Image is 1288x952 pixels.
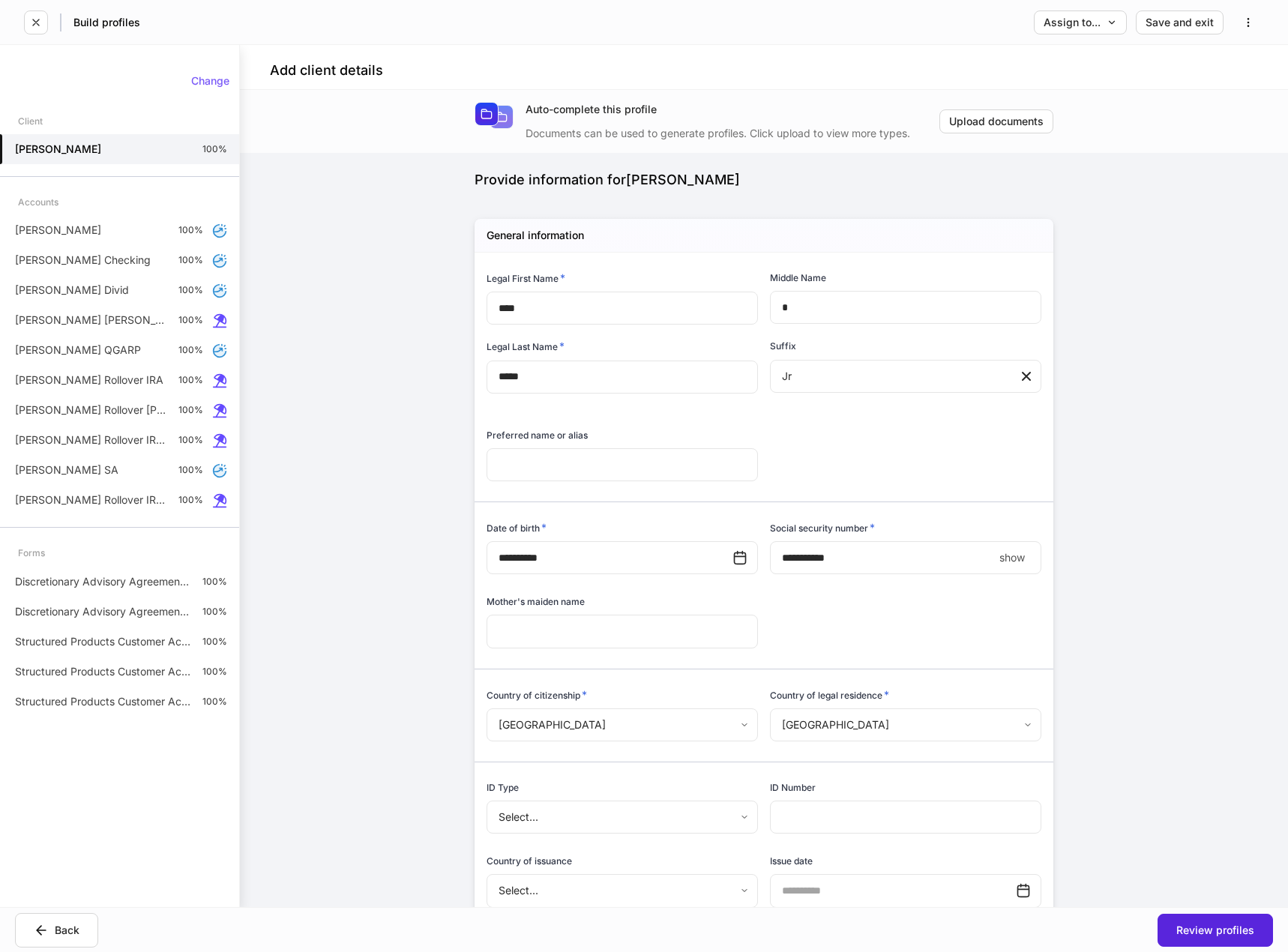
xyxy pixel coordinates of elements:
p: 100% [202,666,227,678]
p: 100% [178,374,203,386]
h5: [PERSON_NAME] [15,142,101,157]
h6: ID Type [487,780,519,795]
p: [PERSON_NAME] QGARP [15,343,141,358]
button: Change [181,69,239,93]
h6: Country of issuance [487,854,572,868]
h6: Legal Last Name [487,339,565,354]
div: Back [34,923,79,938]
p: Structured Products Customer Acknowledgements Disclosure [15,664,190,679]
h6: Country of citizenship [487,687,587,702]
button: Save and exit [1136,10,1224,34]
h5: General information [487,228,584,243]
h6: Country of legal residence [770,687,889,702]
p: [PERSON_NAME] Checking [15,253,151,268]
p: [PERSON_NAME] SA [15,463,118,477]
p: Discretionary Advisory Agreement: Client Wrap Fee [15,604,190,619]
h6: Preferred name or alias [487,428,588,442]
h6: Middle Name [770,271,826,285]
p: Structured Products Customer Acknowledgements Disclosure [15,634,190,649]
p: 100% [202,143,227,155]
p: 100% [178,284,203,296]
p: [PERSON_NAME] Rollover IRA QGARP [15,433,166,448]
div: Client [18,108,43,134]
p: Structured Products Customer Acknowledgements Disclosure [15,694,190,709]
p: 100% [178,404,203,416]
button: Assign to... [1034,10,1127,34]
div: Accounts [18,189,58,215]
p: Discretionary Advisory Agreement: Client Wrap Fee [15,574,190,589]
p: 100% [178,464,203,476]
div: Upload documents [949,116,1044,127]
h4: Add client details [270,61,383,79]
p: [PERSON_NAME] Rollover IRA [15,373,163,388]
p: 100% [178,344,203,356]
p: [PERSON_NAME] [PERSON_NAME] [15,313,166,328]
p: [PERSON_NAME] [15,223,101,238]
button: Review profiles [1158,914,1273,947]
p: [PERSON_NAME] Rollover IRA SA [15,492,166,507]
h6: Mother's maiden name [487,594,585,609]
button: Upload documents [939,109,1053,133]
div: Provide information for [PERSON_NAME] [475,171,1053,189]
p: 100% [178,314,203,326]
p: [PERSON_NAME] Rollover [PERSON_NAME] [15,403,166,418]
h6: Legal First Name [487,271,565,286]
div: Select... [487,874,757,907]
div: Review profiles [1176,925,1254,936]
h6: Suffix [770,339,796,353]
h5: Build profiles [73,15,140,30]
div: Save and exit [1146,17,1214,28]
div: Jr [770,360,1017,393]
p: 100% [202,636,227,648]
p: 100% [178,434,203,446]
p: 100% [178,224,203,236]
h6: ID Number [770,780,816,795]
p: 100% [202,606,227,618]
p: 100% [178,254,203,266]
div: [GEOGRAPHIC_DATA] [487,708,757,741]
h6: Issue date [770,854,813,868]
p: show [999,550,1025,565]
div: Documents can be used to generate profiles. Click upload to view more types. [526,117,939,141]
h6: Social security number [770,520,875,535]
div: Forms [18,540,45,566]
p: 100% [202,576,227,588]
div: [GEOGRAPHIC_DATA] [770,708,1041,741]
p: 100% [178,494,203,506]
p: [PERSON_NAME] Divid [15,283,129,298]
p: 100% [202,696,227,708]
div: Select... [487,801,757,834]
div: Change [191,76,229,86]
div: Auto-complete this profile [526,102,939,117]
h6: Date of birth [487,520,547,535]
div: Assign to... [1044,17,1117,28]
button: Back [15,913,98,948]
